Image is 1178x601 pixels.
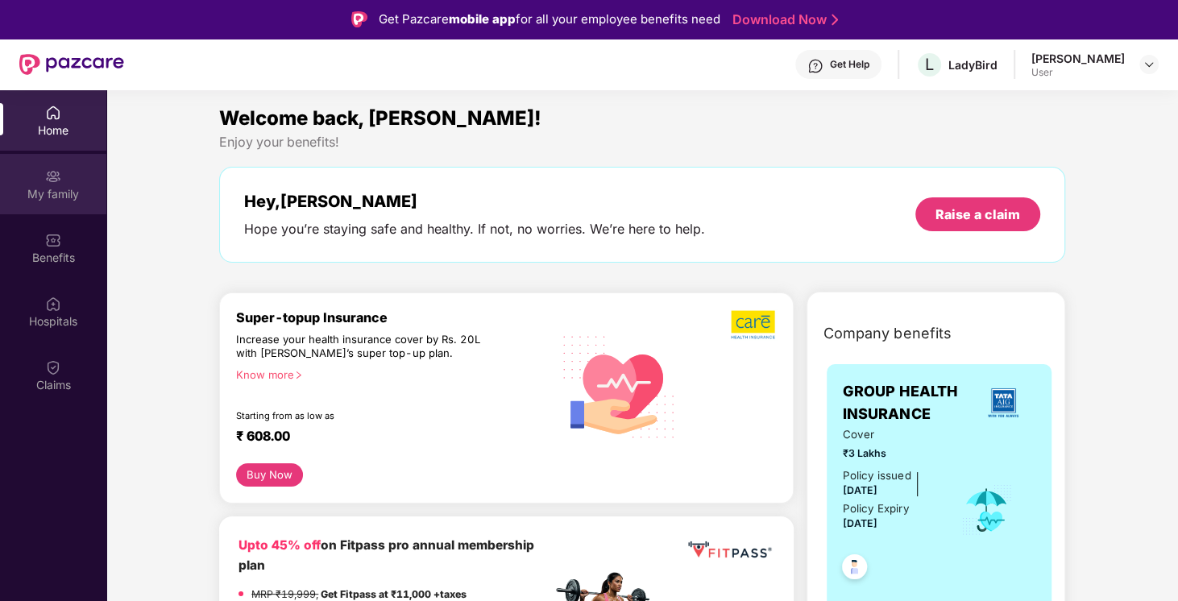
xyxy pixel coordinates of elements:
span: Cover [843,426,939,443]
img: svg+xml;base64,PHN2ZyBpZD0iRHJvcGRvd24tMzJ4MzIiIHhtbG5zPSJodHRwOi8vd3d3LnczLm9yZy8yMDAwL3N2ZyIgd2... [1143,58,1155,71]
div: Hope you’re staying safe and healthy. If not, no worries. We’re here to help. [244,221,705,238]
div: Starting from as low as [236,410,483,421]
img: fppp.png [685,536,774,564]
img: icon [960,483,1013,537]
img: insurerLogo [981,381,1025,425]
del: MRP ₹19,999, [251,588,318,600]
img: Stroke [832,11,838,28]
div: Enjoy your benefits! [219,134,1065,151]
span: Company benefits [823,322,951,345]
div: Know more [236,368,541,379]
div: LadyBird [948,57,998,73]
div: Increase your health insurance cover by Rs. 20L with [PERSON_NAME]’s super top-up plan. [236,333,482,361]
img: New Pazcare Logo [19,54,124,75]
div: User [1031,66,1125,79]
div: Super-topup Insurance [236,309,551,325]
img: svg+xml;base64,PHN2ZyB4bWxucz0iaHR0cDovL3d3dy53My5vcmcvMjAwMC9zdmciIHhtbG5zOnhsaW5rPSJodHRwOi8vd3... [552,317,687,455]
img: svg+xml;base64,PHN2ZyBpZD0iSG9tZSIgeG1sbnM9Imh0dHA6Ly93d3cudzMub3JnLzIwMDAvc3ZnIiB3aWR0aD0iMjAiIG... [45,105,61,121]
img: svg+xml;base64,PHN2ZyBpZD0iQ2xhaW0iIHhtbG5zPSJodHRwOi8vd3d3LnczLm9yZy8yMDAwL3N2ZyIgd2lkdGg9IjIwIi... [45,359,61,375]
div: Raise a claim [935,205,1020,223]
div: Get Help [830,58,869,71]
img: svg+xml;base64,PHN2ZyB3aWR0aD0iMjAiIGhlaWdodD0iMjAiIHZpZXdCb3g9IjAgMCAyMCAyMCIgZmlsbD0ibm9uZSIgeG... [45,168,61,184]
img: svg+xml;base64,PHN2ZyB4bWxucz0iaHR0cDovL3d3dy53My5vcmcvMjAwMC9zdmciIHdpZHRoPSI0OC45NDMiIGhlaWdodD... [835,549,874,589]
img: Logo [351,11,367,27]
span: right [294,371,303,379]
div: Hey, [PERSON_NAME] [244,192,705,211]
button: Buy Now [236,463,303,487]
span: [DATE] [843,517,877,529]
strong: Get Fitpass at ₹11,000 +taxes [321,588,467,600]
b: Upto 45% off [239,537,321,553]
span: Welcome back, [PERSON_NAME]! [219,106,541,130]
div: ₹ 608.00 [236,428,535,447]
div: Policy issued [843,467,910,484]
span: L [925,55,934,74]
img: svg+xml;base64,PHN2ZyBpZD0iSG9zcGl0YWxzIiB4bWxucz0iaHR0cDovL3d3dy53My5vcmcvMjAwMC9zdmciIHdpZHRoPS... [45,296,61,312]
div: [PERSON_NAME] [1031,51,1125,66]
span: ₹3 Lakhs [843,446,939,461]
span: GROUP HEALTH INSURANCE [843,380,971,426]
a: Download Now [732,11,833,28]
span: [DATE] [843,484,877,496]
img: svg+xml;base64,PHN2ZyBpZD0iSGVscC0zMngzMiIgeG1sbnM9Imh0dHA6Ly93d3cudzMub3JnLzIwMDAvc3ZnIiB3aWR0aD... [807,58,823,74]
div: Policy Expiry [843,500,909,517]
img: svg+xml;base64,PHN2ZyBpZD0iQmVuZWZpdHMiIHhtbG5zPSJodHRwOi8vd3d3LnczLm9yZy8yMDAwL3N2ZyIgd2lkdGg9Ij... [45,232,61,248]
div: Get Pazcare for all your employee benefits need [379,10,720,29]
strong: mobile app [449,11,516,27]
img: b5dec4f62d2307b9de63beb79f102df3.png [731,309,777,340]
b: on Fitpass pro annual membership plan [239,537,534,572]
